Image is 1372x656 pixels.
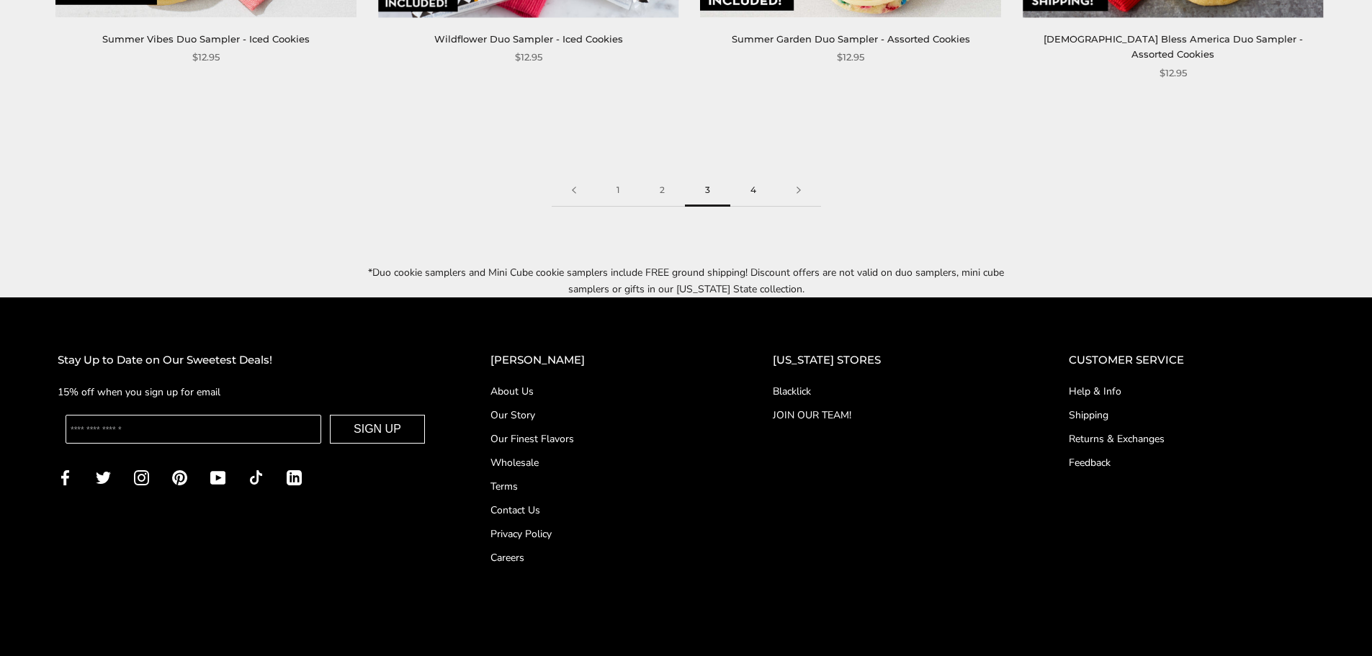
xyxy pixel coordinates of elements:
[1069,384,1314,399] a: Help & Info
[1160,66,1187,81] span: $12.95
[1044,33,1303,60] a: [DEMOGRAPHIC_DATA] Bless America Duo Sampler - Assorted Cookies
[1069,455,1314,470] a: Feedback
[640,174,685,207] a: 2
[490,408,715,423] a: Our Story
[287,469,302,485] a: LinkedIn
[776,174,821,207] a: Next page
[102,33,310,45] a: Summer Vibes Duo Sampler - Iced Cookies
[490,384,715,399] a: About Us
[58,351,433,369] h2: Stay Up to Date on Our Sweetest Deals!
[552,174,596,207] a: Previous page
[490,526,715,542] a: Privacy Policy
[172,469,187,485] a: Pinterest
[58,384,433,400] p: 15% off when you sign up for email
[490,479,715,494] a: Terms
[773,408,1011,423] a: JOIN OUR TEAM!
[192,50,220,65] span: $12.95
[66,415,321,444] input: Enter your email
[248,469,264,485] a: TikTok
[490,351,715,369] h2: [PERSON_NAME]
[330,415,425,444] button: SIGN UP
[596,174,640,207] a: 1
[837,50,864,65] span: $12.95
[1069,431,1314,446] a: Returns & Exchanges
[58,469,73,485] a: Facebook
[1069,351,1314,369] h2: CUSTOMER SERVICE
[730,174,776,207] a: 4
[773,351,1011,369] h2: [US_STATE] STORES
[490,431,715,446] a: Our Finest Flavors
[96,469,111,485] a: Twitter
[12,601,149,644] iframe: Sign Up via Text for Offers
[434,33,623,45] a: Wildflower Duo Sampler - Iced Cookies
[490,455,715,470] a: Wholesale
[490,550,715,565] a: Careers
[355,264,1018,297] p: *Duo cookie samplers and Mini Cube cookie samplers include FREE ground shipping! Discount offers ...
[773,384,1011,399] a: Blacklick
[515,50,542,65] span: $12.95
[1069,408,1314,423] a: Shipping
[210,469,225,485] a: YouTube
[134,469,149,485] a: Instagram
[490,503,715,518] a: Contact Us
[685,174,730,207] span: 3
[732,33,970,45] a: Summer Garden Duo Sampler - Assorted Cookies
